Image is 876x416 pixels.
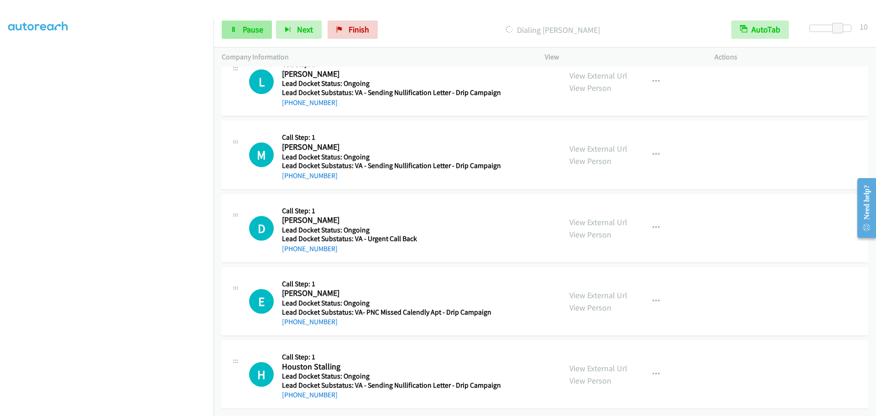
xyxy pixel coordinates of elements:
[569,302,611,313] a: View Person
[328,21,378,39] a: Finish
[282,353,501,362] h5: Call Step: 1
[714,52,868,63] p: Actions
[282,79,501,88] h5: Lead Docket Status: Ongoing
[282,390,338,399] a: [PHONE_NUMBER]
[860,21,868,33] div: 10
[282,288,491,299] h2: [PERSON_NAME]
[249,216,274,241] div: The call is yet to be attempted
[850,172,876,244] iframe: Resource Center
[249,289,274,314] div: The call is yet to be attempted
[297,24,313,35] span: Next
[282,372,501,381] h5: Lead Docket Status: Ongoing
[731,21,789,39] button: AutoTab
[282,362,501,372] h2: Houston Stalling
[569,229,611,240] a: View Person
[349,24,369,35] span: Finish
[545,52,698,63] p: View
[282,153,501,162] h5: Lead Docket Status: Ongoing
[249,216,274,241] h1: D
[222,52,528,63] p: Company Information
[282,161,501,170] h5: Lead Docket Substatus: VA - Sending Nullification Letter - Drip Campaign
[282,171,338,180] a: [PHONE_NUMBER]
[569,143,627,154] a: View External Url
[282,279,491,289] h5: Call Step: 1
[282,133,501,142] h5: Call Step: 1
[222,21,272,39] a: Pause
[282,299,491,308] h5: Lead Docket Status: Ongoing
[569,83,611,93] a: View Person
[282,381,501,390] h5: Lead Docket Substatus: VA - Sending Nullification Letter - Drip Campaign
[282,215,417,226] h2: [PERSON_NAME]
[282,234,417,243] h5: Lead Docket Substatus: VA - Urgent Call Back
[282,317,338,326] a: [PHONE_NUMBER]
[249,69,274,94] h1: L
[390,24,715,36] p: Dialing [PERSON_NAME]
[243,24,263,35] span: Pause
[282,308,491,317] h5: Lead Docket Substatus: VA- PNC Missed Calendly Apt - Drip Campaign
[282,69,497,79] h2: [PERSON_NAME]
[249,142,274,167] h1: M
[569,217,627,227] a: View External Url
[569,70,627,81] a: View External Url
[282,142,501,153] h2: [PERSON_NAME]
[569,375,611,386] a: View Person
[282,98,338,107] a: [PHONE_NUMBER]
[249,362,274,387] h1: H
[569,290,627,300] a: View External Url
[282,244,338,253] a: [PHONE_NUMBER]
[282,206,417,216] h5: Call Step: 1
[569,156,611,166] a: View Person
[249,289,274,314] h1: E
[282,88,501,97] h5: Lead Docket Substatus: VA - Sending Nullification Letter - Drip Campaign
[249,69,274,94] div: The call is yet to be attempted
[276,21,322,39] button: Next
[282,226,417,235] h5: Lead Docket Status: Ongoing
[569,363,627,374] a: View External Url
[249,362,274,387] div: The call is yet to be attempted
